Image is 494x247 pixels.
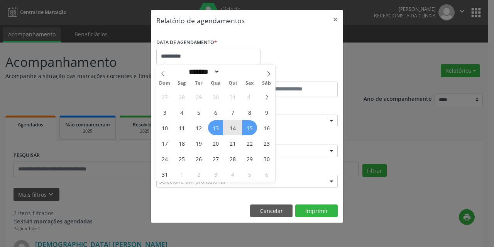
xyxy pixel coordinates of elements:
span: Agosto 25, 2025 [174,151,189,166]
span: Agosto 16, 2025 [259,120,274,135]
span: Agosto 13, 2025 [208,120,223,135]
span: Agosto 8, 2025 [242,105,257,120]
button: Cancelar [250,204,293,218]
span: Setembro 2, 2025 [191,167,206,182]
span: Agosto 15, 2025 [242,120,257,135]
span: Agosto 22, 2025 [242,136,257,151]
span: Setembro 6, 2025 [259,167,274,182]
span: Sáb [258,81,275,86]
span: Agosto 21, 2025 [225,136,240,151]
span: Julho 29, 2025 [191,89,206,104]
span: Dom [156,81,173,86]
span: Julho 27, 2025 [157,89,172,104]
span: Agosto 26, 2025 [191,151,206,166]
span: Agosto 31, 2025 [157,167,172,182]
span: Seg [173,81,190,86]
span: Agosto 19, 2025 [191,136,206,151]
select: Month [186,68,220,76]
span: Agosto 30, 2025 [259,151,274,166]
span: Agosto 27, 2025 [208,151,223,166]
span: Setembro 3, 2025 [208,167,223,182]
span: Agosto 28, 2025 [225,151,240,166]
span: Julho 28, 2025 [174,89,189,104]
span: Agosto 4, 2025 [174,105,189,120]
span: Agosto 5, 2025 [191,105,206,120]
span: Agosto 11, 2025 [174,120,189,135]
span: Agosto 23, 2025 [259,136,274,151]
span: Agosto 29, 2025 [242,151,257,166]
span: Agosto 1, 2025 [242,89,257,104]
button: Close [328,10,343,29]
span: Agosto 6, 2025 [208,105,223,120]
label: ATÉ [249,70,338,82]
span: Qui [224,81,241,86]
span: Sex [241,81,258,86]
span: Agosto 7, 2025 [225,105,240,120]
span: Agosto 20, 2025 [208,136,223,151]
span: Qua [207,81,224,86]
input: Year [220,68,245,76]
span: Agosto 3, 2025 [157,105,172,120]
span: Agosto 10, 2025 [157,120,172,135]
span: Agosto 9, 2025 [259,105,274,120]
span: Agosto 24, 2025 [157,151,172,166]
span: Setembro 5, 2025 [242,167,257,182]
span: Setembro 1, 2025 [174,167,189,182]
h5: Relatório de agendamentos [156,15,245,26]
span: Selecione um profissional [159,177,225,186]
span: Julho 30, 2025 [208,89,223,104]
span: Agosto 14, 2025 [225,120,240,135]
label: DATA DE AGENDAMENTO [156,37,217,49]
span: Agosto 18, 2025 [174,136,189,151]
span: Agosto 17, 2025 [157,136,172,151]
span: Agosto 12, 2025 [191,120,206,135]
span: Setembro 4, 2025 [225,167,240,182]
button: Imprimir [295,204,338,218]
span: Ter [190,81,207,86]
span: Agosto 2, 2025 [259,89,274,104]
span: Julho 31, 2025 [225,89,240,104]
